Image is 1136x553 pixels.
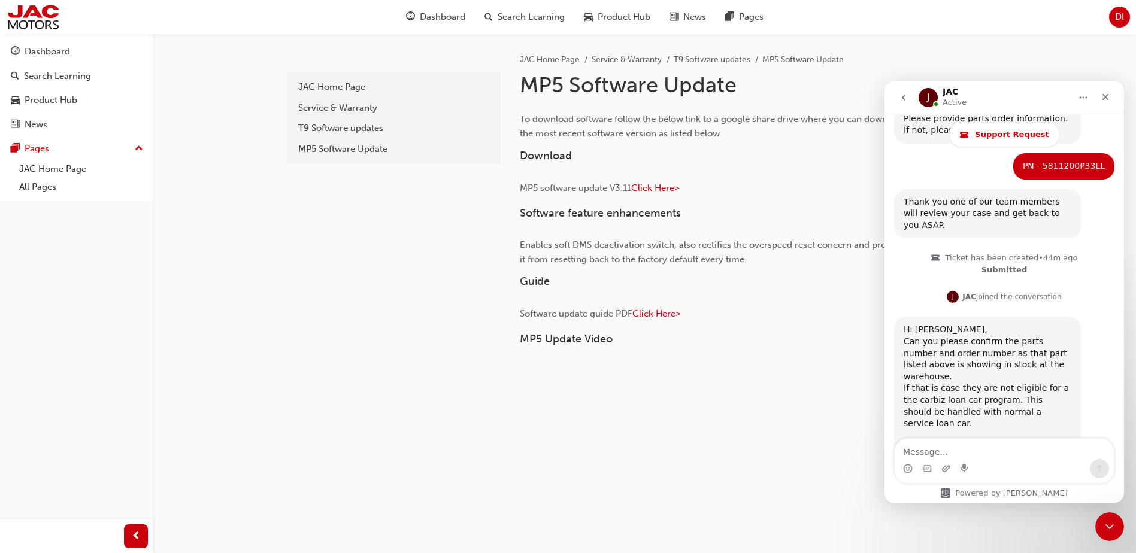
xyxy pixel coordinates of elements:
[475,5,574,29] a: search-iconSearch Learning
[5,114,148,136] a: News
[11,71,19,82] span: search-icon
[520,183,631,193] span: MP5 software update V3.11
[298,101,490,115] div: Service & Warranty
[520,114,908,139] span: To download software follow the below link to a google share drive where you can download the mos...
[683,10,706,24] span: News
[25,45,70,59] div: Dashboard
[25,93,77,107] div: Product Hub
[406,10,415,25] span: guage-icon
[11,144,20,154] span: pages-icon
[725,10,734,25] span: pages-icon
[498,10,565,24] span: Search Learning
[584,10,593,25] span: car-icon
[132,529,141,544] span: prev-icon
[520,206,681,220] span: Software feature enhancements
[520,275,550,288] span: Guide
[292,118,496,139] a: T9 Software updates
[520,149,572,162] span: Download
[292,98,496,118] a: Service & Warranty
[484,10,493,25] span: search-icon
[5,65,148,87] a: Search Learning
[14,178,148,196] a: All Pages
[11,47,20,57] span: guage-icon
[1109,7,1130,28] button: DI
[135,141,143,157] span: up-icon
[25,118,47,132] div: News
[1115,10,1124,24] span: DI
[24,69,91,83] div: Search Learning
[762,53,844,67] li: MP5 Software Update
[670,10,678,25] span: news-icon
[25,142,49,156] div: Pages
[592,54,662,65] a: Service & Warranty
[520,54,580,65] a: JAC Home Page
[598,10,650,24] span: Product Hub
[5,138,148,160] button: Pages
[520,308,632,319] span: Software update guide PDF
[5,38,148,138] button: DashboardSearch LearningProduct HubNews
[632,308,680,319] a: Click Here>
[716,5,773,29] a: pages-iconPages
[520,72,913,98] h1: MP5 Software Update
[5,41,148,63] a: Dashboard
[420,10,465,24] span: Dashboard
[660,5,716,29] a: news-iconNews
[674,54,750,65] a: T9 Software updates
[292,139,496,160] a: MP5 Software Update
[298,80,490,94] div: JAC Home Page
[298,142,490,156] div: MP5 Software Update
[574,5,660,29] a: car-iconProduct Hub
[298,121,490,135] div: T9 Software updates
[14,160,148,178] a: JAC Home Page
[5,89,148,111] a: Product Hub
[520,332,613,345] span: MP5 Update Video
[739,10,764,24] span: Pages
[6,4,60,31] img: jac-portal
[11,95,20,106] span: car-icon
[520,239,910,265] span: Enables soft DMS deactivation switch, also rectifies the overspeed reset concern and prevents it ...
[396,5,475,29] a: guage-iconDashboard
[631,183,679,193] a: Click Here>
[11,120,20,130] span: news-icon
[1095,512,1124,541] iframe: Intercom live chat
[884,81,1124,503] iframe: Intercom live chat
[292,77,496,98] a: JAC Home Page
